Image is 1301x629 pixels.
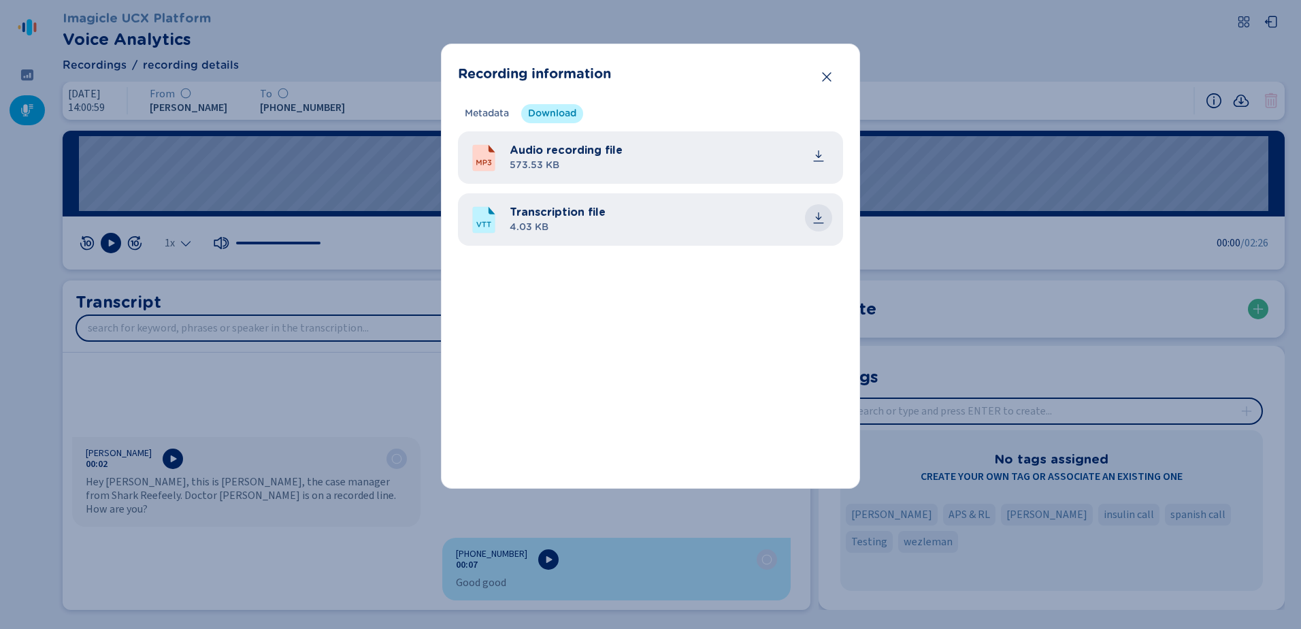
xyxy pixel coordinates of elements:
[813,63,840,91] button: Close
[805,142,832,170] button: common.download
[812,149,825,163] svg: download
[812,149,825,163] div: Download file
[812,211,825,225] div: Download file
[510,142,623,159] span: Audio recording file
[469,143,499,173] svg: MP3File
[510,221,606,235] span: 4.03 KB
[510,159,623,173] span: 573.53 KB
[465,107,509,120] span: Metadata
[510,204,606,221] span: Transcription file
[469,205,499,235] svg: VTTFile
[805,204,832,231] button: common.download
[510,204,832,235] div: transcription_20251006_14059_MaureenAllanson-+16197196832.vtt.txt
[812,211,825,225] svg: download
[458,61,843,88] header: Recording information
[510,142,832,173] div: audio_20251006_14059_MaureenAllanson-+16197196832.mp3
